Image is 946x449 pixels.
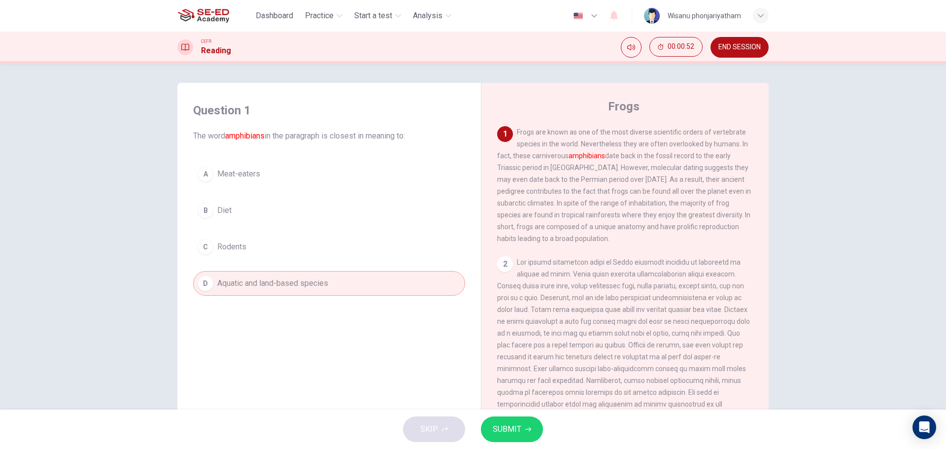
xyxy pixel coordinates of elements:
span: Meat-eaters [217,168,260,180]
button: END SESSION [710,37,769,58]
button: AMeat-eaters [193,162,465,186]
img: en [572,12,584,20]
button: Dashboard [252,7,297,25]
button: CRodents [193,235,465,259]
span: Diet [217,205,232,216]
div: Mute [621,37,642,58]
button: DAquatic and land-based species [193,271,465,296]
span: Practice [305,10,334,22]
button: SUBMIT [481,416,543,442]
img: SE-ED Academy logo [177,6,229,26]
div: B [198,203,213,218]
h1: Reading [201,45,231,57]
h4: Frogs [608,99,640,114]
span: END SESSION [718,43,761,51]
font: amphibians [225,131,265,140]
div: D [198,276,213,291]
div: 1 [497,126,513,142]
button: 00:00:52 [649,37,703,57]
button: Analysis [409,7,455,25]
div: A [198,166,213,182]
h4: Question 1 [193,103,465,118]
button: Start a test [350,7,405,25]
span: Aquatic and land-based species [217,277,328,289]
span: Rodents [217,241,246,253]
div: Hide [649,37,703,58]
button: BDiet [193,198,465,223]
a: SE-ED Academy logo [177,6,252,26]
span: SUBMIT [493,422,521,436]
div: Wisanu phonjariyatham [668,10,741,22]
div: Open Intercom Messenger [912,415,936,439]
div: C [198,239,213,255]
span: CEFR [201,38,211,45]
button: Practice [301,7,346,25]
span: Lor ipsumd sitametcon adipi el Seddo eiusmodt incididu ut laboreetd ma aliquae ad minim. Venia qu... [497,258,750,420]
img: Profile picture [644,8,660,24]
div: 2 [497,256,513,272]
span: Analysis [413,10,442,22]
span: Start a test [354,10,392,22]
span: The word in the paragraph is closest in meaning to: [193,130,465,142]
span: Dashboard [256,10,293,22]
span: 00:00:52 [668,43,694,51]
span: Frogs are known as one of the most diverse scientific orders of vertebrate species in the world. ... [497,128,751,242]
font: amphibians [569,152,605,160]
